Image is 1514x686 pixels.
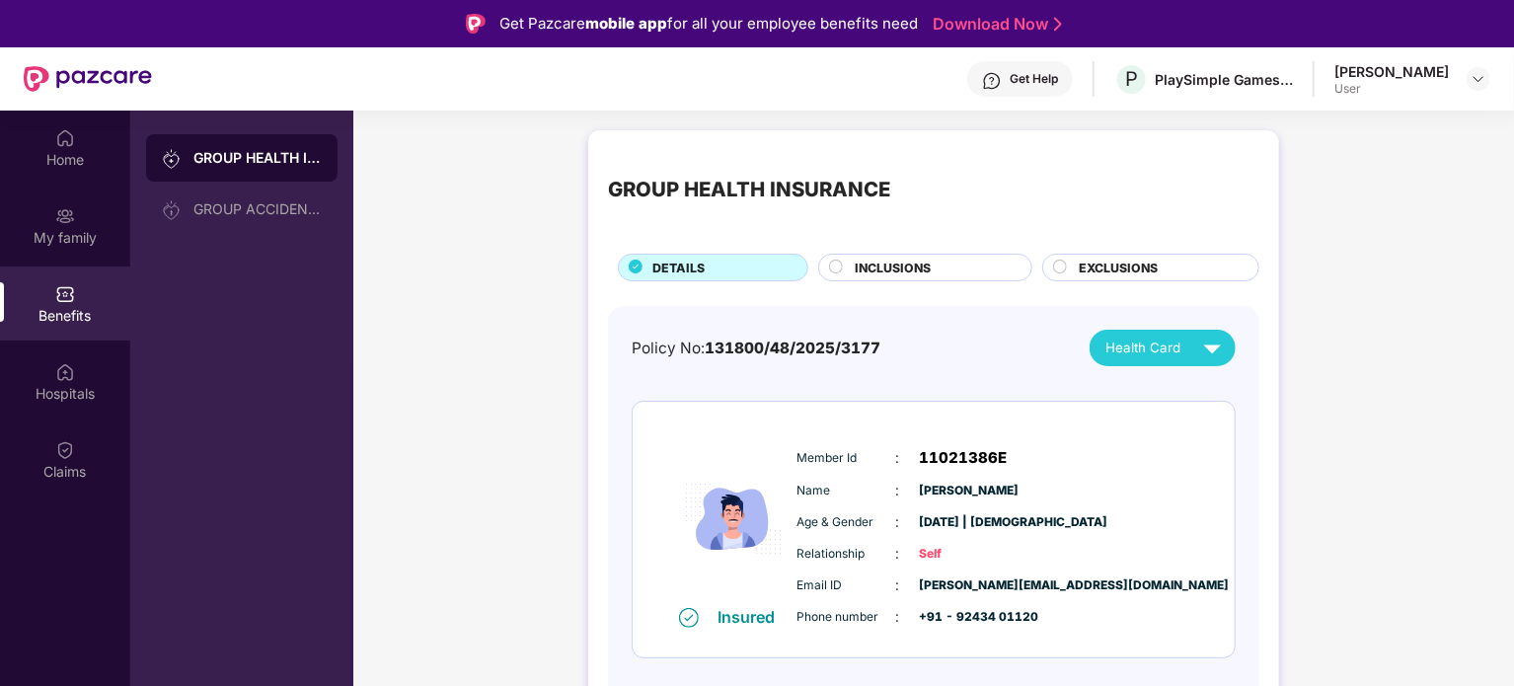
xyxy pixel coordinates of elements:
div: Get Pazcare for all your employee benefits need [499,12,918,36]
strong: mobile app [585,14,667,33]
img: svg+xml;base64,PHN2ZyBpZD0iQ2xhaW0iIHhtbG5zPSJodHRwOi8vd3d3LnczLm9yZy8yMDAwL3N2ZyIgd2lkdGg9IjIwIi... [55,440,75,460]
span: +91 - 92434 01120 [920,608,1019,627]
span: : [896,543,900,565]
span: : [896,511,900,533]
span: INCLUSIONS [855,259,931,277]
a: Download Now [933,14,1056,35]
div: GROUP HEALTH INSURANCE [193,148,322,168]
img: svg+xml;base64,PHN2ZyB3aWR0aD0iMjAiIGhlaWdodD0iMjAiIHZpZXdCb3g9IjAgMCAyMCAyMCIgZmlsbD0ibm9uZSIgeG... [162,200,182,220]
span: Age & Gender [797,513,896,532]
span: : [896,574,900,596]
img: svg+xml;base64,PHN2ZyBpZD0iSG9tZSIgeG1sbnM9Imh0dHA6Ly93d3cudzMub3JnLzIwMDAvc3ZnIiB3aWR0aD0iMjAiIG... [55,128,75,148]
span: Member Id [797,449,896,468]
div: GROUP ACCIDENTAL INSURANCE [193,201,322,217]
img: svg+xml;base64,PHN2ZyB4bWxucz0iaHR0cDovL3d3dy53My5vcmcvMjAwMC9zdmciIHdpZHRoPSIxNiIgaGVpZ2h0PSIxNi... [679,608,699,628]
span: DETAILS [652,259,705,277]
img: svg+xml;base64,PHN2ZyBpZD0iQmVuZWZpdHMiIHhtbG5zPSJodHRwOi8vd3d3LnczLm9yZy8yMDAwL3N2ZyIgd2lkdGg9Ij... [55,284,75,304]
img: svg+xml;base64,PHN2ZyB3aWR0aD0iMjAiIGhlaWdodD0iMjAiIHZpZXdCb3g9IjAgMCAyMCAyMCIgZmlsbD0ibm9uZSIgeG... [162,149,182,169]
span: EXCLUSIONS [1079,259,1158,277]
div: User [1334,81,1449,97]
span: [PERSON_NAME][EMAIL_ADDRESS][DOMAIN_NAME] [920,576,1019,595]
span: Phone number [797,608,896,627]
span: : [896,447,900,469]
div: GROUP HEALTH INSURANCE [608,174,890,205]
img: New Pazcare Logo [24,66,152,92]
img: svg+xml;base64,PHN2ZyBpZD0iRHJvcGRvd24tMzJ4MzIiIHhtbG5zPSJodHRwOi8vd3d3LnczLm9yZy8yMDAwL3N2ZyIgd2... [1471,71,1486,87]
span: Name [797,482,896,500]
span: Self [920,545,1019,564]
span: Relationship [797,545,896,564]
img: svg+xml;base64,PHN2ZyBpZD0iSG9zcGl0YWxzIiB4bWxucz0iaHR0cDovL3d3dy53My5vcmcvMjAwMC9zdmciIHdpZHRoPS... [55,362,75,382]
span: [DATE] | [DEMOGRAPHIC_DATA] [920,513,1019,532]
img: Logo [466,14,486,34]
span: 131800/48/2025/3177 [705,339,880,357]
span: Health Card [1105,338,1180,358]
span: Email ID [797,576,896,595]
span: : [896,606,900,628]
img: svg+xml;base64,PHN2ZyB3aWR0aD0iMjAiIGhlaWdodD0iMjAiIHZpZXdCb3g9IjAgMCAyMCAyMCIgZmlsbD0ibm9uZSIgeG... [55,206,75,226]
span: [PERSON_NAME] [920,482,1019,500]
div: PlaySimple Games Private Limited [1155,70,1293,89]
img: Stroke [1054,14,1062,35]
div: Get Help [1010,71,1058,87]
span: P [1125,67,1138,91]
img: svg+xml;base64,PHN2ZyB4bWxucz0iaHR0cDovL3d3dy53My5vcmcvMjAwMC9zdmciIHZpZXdCb3g9IjAgMCAyNCAyNCIgd2... [1195,331,1230,365]
span: : [896,480,900,501]
div: Insured [719,607,788,627]
img: svg+xml;base64,PHN2ZyBpZD0iSGVscC0zMngzMiIgeG1sbnM9Imh0dHA6Ly93d3cudzMub3JnLzIwMDAvc3ZnIiB3aWR0aD... [982,71,1002,91]
img: icon [674,431,793,606]
button: Health Card [1090,330,1236,366]
span: 11021386E [920,446,1008,470]
div: Policy No: [632,337,880,360]
div: [PERSON_NAME] [1334,62,1449,81]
